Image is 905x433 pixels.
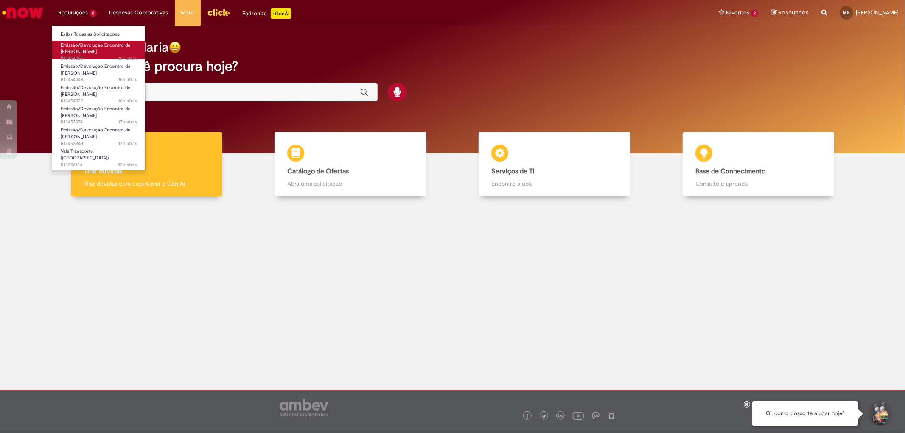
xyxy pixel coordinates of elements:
div: Padroniza [243,8,291,19]
span: Emissão/Devolução Encontro de [PERSON_NAME] [61,63,130,76]
span: R13454048 [61,76,137,83]
img: click_logo_yellow_360x200.png [207,6,230,19]
span: R13454055 [61,55,137,62]
a: Serviços de TI Encontre ajuda [453,132,657,197]
time: 27/08/2025 17:50:25 [118,76,137,83]
time: 05/08/2025 15:21:08 [118,162,137,168]
span: Emissão/Devolução Encontro de [PERSON_NAME] [61,84,130,98]
span: MS [843,10,850,15]
span: Vale Transporte ([GEOGRAPHIC_DATA]) [61,148,109,161]
a: Catálogo de Ofertas Abra uma solicitação [249,132,453,197]
span: More [181,8,194,17]
span: R13356124 [61,162,137,168]
ul: Requisições [52,25,146,170]
img: logo_footer_facebook.png [525,414,530,419]
time: 27/08/2025 17:35:13 [118,119,137,125]
span: Emissão/Devolução Encontro de [PERSON_NAME] [61,42,130,55]
span: Requisições [58,8,88,17]
span: Emissão/Devolução Encontro de [PERSON_NAME] [61,106,130,119]
time: 27/08/2025 17:45:50 [118,98,137,104]
span: R13454032 [61,98,137,104]
span: 6 [90,10,97,17]
a: Tirar dúvidas Tirar dúvidas com Lupi Assist e Gen Ai [45,132,249,197]
p: Abra uma solicitação [287,179,413,188]
b: Serviços de TI [491,167,535,176]
img: logo_footer_linkedin.png [558,414,563,419]
p: Tirar dúvidas com Lupi Assist e Gen Ai [84,179,210,188]
span: R13453943 [61,140,137,147]
b: Tirar dúvidas [84,167,122,176]
img: happy-face.png [169,41,181,53]
a: Base de Conhecimento Consulte e aprenda [656,132,860,197]
span: 17h atrás [118,119,137,125]
a: Aberto R13454032 : Emissão/Devolução Encontro de Contas Fornecedor [52,83,146,101]
span: Emissão/Devolução Encontro de [PERSON_NAME] [61,127,130,140]
span: 17h atrás [118,140,137,147]
span: R13453974 [61,119,137,126]
span: 2 [751,10,758,17]
a: Aberto R13454048 : Emissão/Devolução Encontro de Contas Fornecedor [52,62,146,80]
span: 16h atrás [118,76,137,83]
p: Encontre ajuda [491,179,617,188]
span: Despesas Corporativas [109,8,168,17]
a: Aberto R13453943 : Emissão/Devolução Encontro de Contas Fornecedor [52,126,146,144]
img: ServiceNow [1,4,45,21]
span: Favoritos [726,8,749,17]
time: 27/08/2025 17:29:58 [118,140,137,147]
span: 23d atrás [118,162,137,168]
img: logo_footer_youtube.png [573,410,584,421]
b: Catálogo de Ofertas [287,167,349,176]
img: logo_footer_ambev_rotulo_gray.png [280,399,328,416]
b: Base de Conhecimento [695,167,765,176]
span: Rascunhos [778,8,809,17]
a: Exibir Todas as Solicitações [52,30,146,39]
a: Rascunhos [771,9,809,17]
a: Aberto R13453974 : Emissão/Devolução Encontro de Contas Fornecedor [52,104,146,123]
button: Iniciar Conversa de Suporte [867,401,892,427]
div: Oi, como posso te ajudar hoje? [752,401,858,426]
p: +GenAi [271,8,291,19]
span: 16h atrás [118,98,137,104]
a: Aberto R13356124 : Vale Transporte (VT) [52,147,146,165]
span: [PERSON_NAME] [856,9,899,16]
img: logo_footer_naosei.png [608,412,615,419]
img: logo_footer_workplace.png [592,412,600,419]
p: Consulte e aprenda [695,179,821,188]
img: logo_footer_twitter.png [542,414,546,419]
a: Aberto R13454055 : Emissão/Devolução Encontro de Contas Fornecedor [52,41,146,59]
span: 16h atrás [118,55,137,61]
h2: O que você procura hoje? [78,59,827,74]
time: 27/08/2025 17:52:40 [118,55,137,61]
